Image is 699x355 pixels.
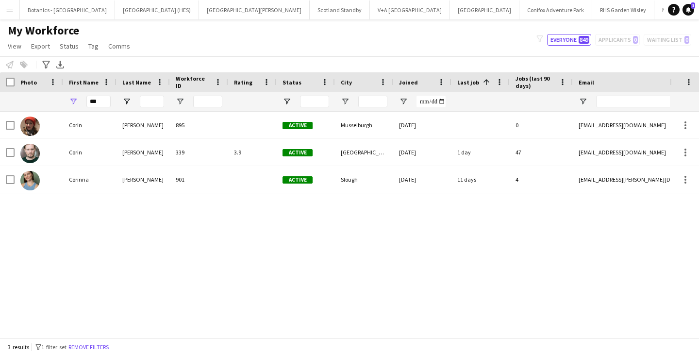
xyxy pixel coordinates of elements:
span: Active [283,122,313,129]
a: View [4,40,25,52]
input: City Filter Input [358,96,387,107]
app-action-btn: Export XLSX [54,59,66,70]
span: Tag [88,42,99,51]
div: [DATE] [393,166,451,193]
a: Comms [104,40,134,52]
span: Last Name [122,79,151,86]
button: Open Filter Menu [176,97,184,106]
div: Corinna [63,166,116,193]
button: Open Filter Menu [122,97,131,106]
div: Musselburgh [335,112,393,138]
div: 47 [510,139,573,166]
img: Corin Rhys Jones [20,144,40,163]
span: Active [283,176,313,184]
span: Workforce ID [176,75,211,89]
span: Joined [399,79,418,86]
span: Rating [234,79,252,86]
div: 0 [510,112,573,138]
span: Jobs (last 90 days) [516,75,555,89]
span: Comms [108,42,130,51]
span: Active [283,149,313,156]
span: Last job [457,79,479,86]
button: Everyone849 [547,34,591,46]
div: 1 day [451,139,510,166]
button: Open Filter Menu [341,97,349,106]
div: Corin [63,112,116,138]
input: Status Filter Input [300,96,329,107]
a: Export [27,40,54,52]
div: Corin [63,139,116,166]
span: Email [579,79,594,86]
div: [DATE] [393,139,451,166]
img: Corinna Herriot [20,171,40,190]
div: [PERSON_NAME] [116,139,170,166]
button: Botanics - [GEOGRAPHIC_DATA] [20,0,115,19]
div: 4 [510,166,573,193]
div: 339 [170,139,228,166]
span: First Name [69,79,99,86]
button: Open Filter Menu [69,97,78,106]
div: 3.9 [228,139,277,166]
span: Status [60,42,79,51]
button: Open Filter Menu [399,97,408,106]
span: 849 [579,36,589,44]
button: [GEOGRAPHIC_DATA][PERSON_NAME] [199,0,310,19]
input: First Name Filter Input [86,96,111,107]
button: Scotland Standby [310,0,370,19]
input: Joined Filter Input [416,96,446,107]
div: [PERSON_NAME] [116,112,170,138]
span: 1 filter set [41,343,67,351]
span: City [341,79,352,86]
span: Status [283,79,301,86]
button: RHS Garden Wisley [592,0,654,19]
div: Slough [335,166,393,193]
button: Open Filter Menu [283,97,291,106]
a: Tag [84,40,102,52]
div: 11 days [451,166,510,193]
div: 895 [170,112,228,138]
span: Export [31,42,50,51]
input: Workforce ID Filter Input [193,96,222,107]
div: [DATE] [393,112,451,138]
button: [GEOGRAPHIC_DATA] (HES) [115,0,199,19]
app-action-btn: Advanced filters [40,59,52,70]
span: View [8,42,21,51]
button: Remove filters [67,342,111,353]
button: Open Filter Menu [579,97,587,106]
img: Corin Christopher [20,117,40,136]
span: My Workforce [8,23,79,38]
span: Photo [20,79,37,86]
button: [GEOGRAPHIC_DATA] [450,0,519,19]
span: 1 [691,2,695,9]
button: V+A [GEOGRAPHIC_DATA] [370,0,450,19]
div: 901 [170,166,228,193]
div: [PERSON_NAME] [116,166,170,193]
button: Conifox Adventure Park [519,0,592,19]
a: Status [56,40,83,52]
a: 1 [682,4,694,16]
div: [GEOGRAPHIC_DATA] [335,139,393,166]
input: Last Name Filter Input [140,96,164,107]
